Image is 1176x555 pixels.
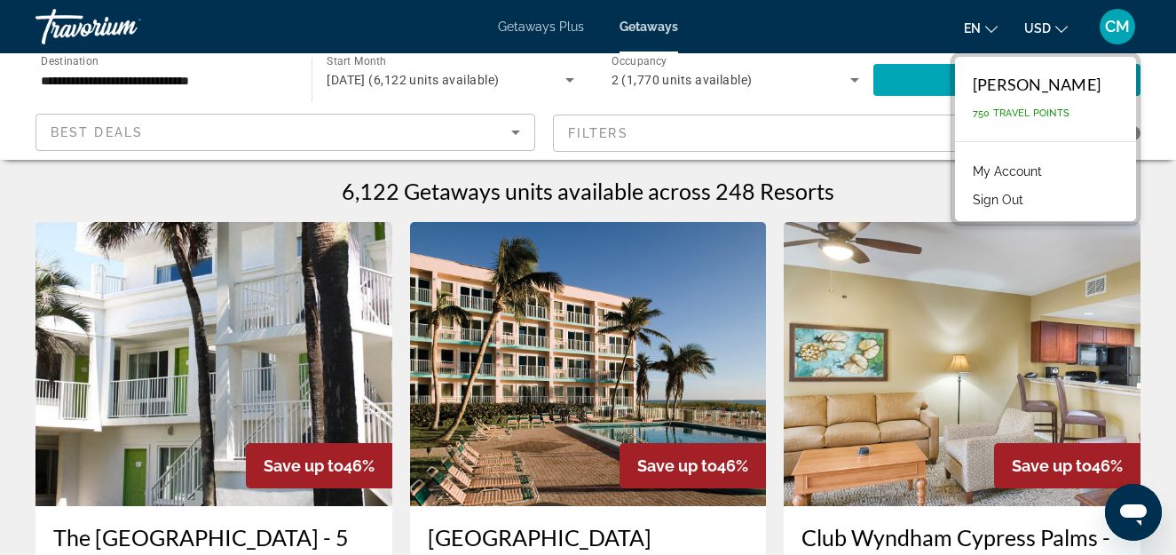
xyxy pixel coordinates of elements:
button: Filter [553,114,1053,153]
a: Getaways [620,20,678,34]
span: Save up to [264,456,343,475]
button: User Menu [1094,8,1140,45]
div: 46% [620,443,766,488]
span: Save up to [1012,456,1092,475]
button: Change language [964,15,998,41]
a: Getaways Plus [498,20,584,34]
button: Sign Out [964,188,1032,211]
div: [PERSON_NAME] [973,75,1101,94]
mat-select: Sort by [51,122,520,143]
span: 2 (1,770 units available) [612,73,753,87]
span: 750 Travel Points [973,107,1069,119]
img: 2890E01X.jpg [410,222,767,506]
h1: 6,122 Getaways units available across 248 Resorts [342,178,834,204]
div: 46% [994,443,1140,488]
span: Destination [41,54,99,67]
iframe: Button to launch messaging window [1105,484,1162,541]
img: 3995I01X.jpg [784,222,1140,506]
span: en [964,21,981,36]
span: USD [1024,21,1051,36]
a: Travorium [36,4,213,50]
a: My Account [964,160,1051,183]
img: RZ20E01X.jpg [36,222,392,506]
span: CM [1105,18,1130,36]
a: [GEOGRAPHIC_DATA] [428,524,749,551]
span: Save up to [637,456,717,475]
button: Search [873,64,1140,96]
span: Occupancy [612,55,667,67]
span: Best Deals [51,125,143,139]
span: Start Month [327,55,386,67]
div: 46% [246,443,392,488]
span: [DATE] (6,122 units available) [327,73,499,87]
button: Change currency [1024,15,1068,41]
